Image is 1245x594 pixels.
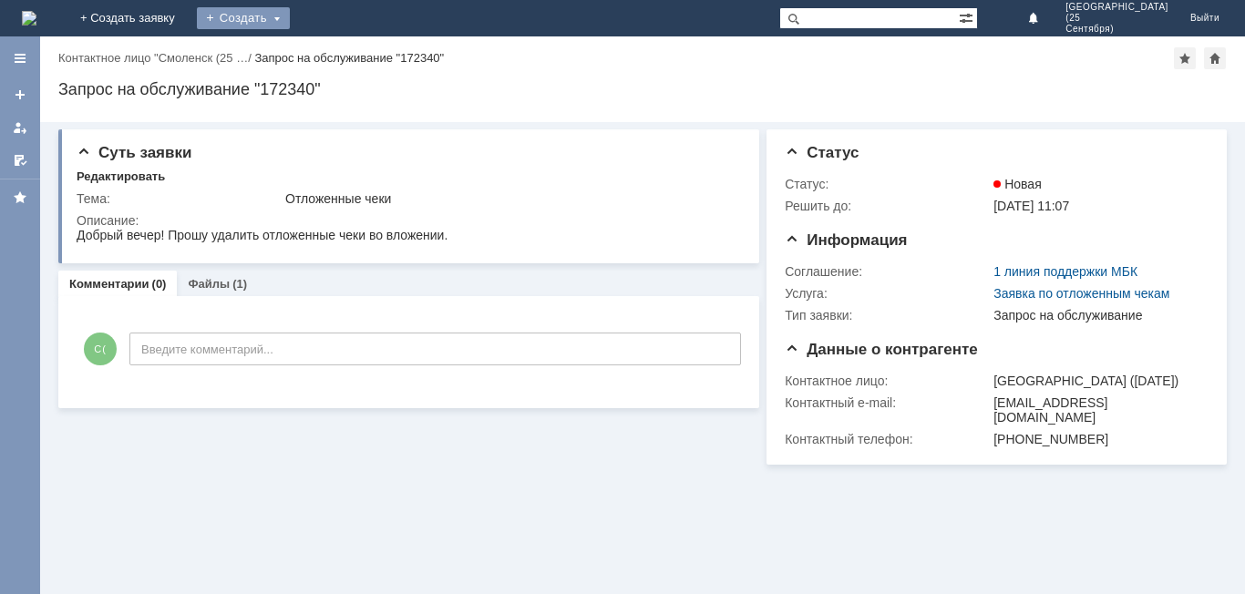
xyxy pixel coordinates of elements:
a: Контактное лицо "Смоленск (25 … [58,51,248,65]
img: logo [22,11,36,26]
a: Комментарии [69,277,149,291]
div: Описание: [77,213,738,228]
div: (0) [152,277,167,291]
span: С( [84,333,117,365]
div: Решить до: [785,199,990,213]
div: Тип заявки: [785,308,990,323]
div: Запрос на обслуживание "172340" [58,80,1227,98]
a: Перейти на домашнюю страницу [22,11,36,26]
div: [PHONE_NUMBER] [993,432,1200,446]
div: Запрос на обслуживание [993,308,1200,323]
span: Новая [993,177,1042,191]
a: Создать заявку [5,80,35,109]
span: Информация [785,231,907,249]
div: Контактное лицо: [785,374,990,388]
span: Сентября) [1065,24,1168,35]
div: (1) [232,277,247,291]
div: Запрос на обслуживание "172340" [254,51,444,65]
a: Файлы [188,277,230,291]
span: [GEOGRAPHIC_DATA] [1065,2,1168,13]
span: Статус [785,144,859,161]
span: [DATE] 11:07 [993,199,1069,213]
div: / [58,51,254,65]
div: Сделать домашней страницей [1204,47,1226,69]
div: Тема: [77,191,282,206]
div: Соглашение: [785,264,990,279]
div: Редактировать [77,169,165,184]
div: [GEOGRAPHIC_DATA] ([DATE]) [993,374,1200,388]
div: Контактный телефон: [785,432,990,446]
div: Добавить в избранное [1174,47,1196,69]
a: Заявка по отложенным чекам [993,286,1169,301]
span: Данные о контрагенте [785,341,978,358]
div: [EMAIL_ADDRESS][DOMAIN_NAME] [993,395,1200,425]
a: Мои согласования [5,146,35,175]
span: Расширенный поиск [959,8,977,26]
div: Статус: [785,177,990,191]
div: Отложенные чеки [285,191,735,206]
div: Создать [197,7,290,29]
a: 1 линия поддержки МБК [993,264,1137,279]
span: (25 [1065,13,1168,24]
span: Суть заявки [77,144,191,161]
div: Контактный e-mail: [785,395,990,410]
a: Мои заявки [5,113,35,142]
div: Услуга: [785,286,990,301]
